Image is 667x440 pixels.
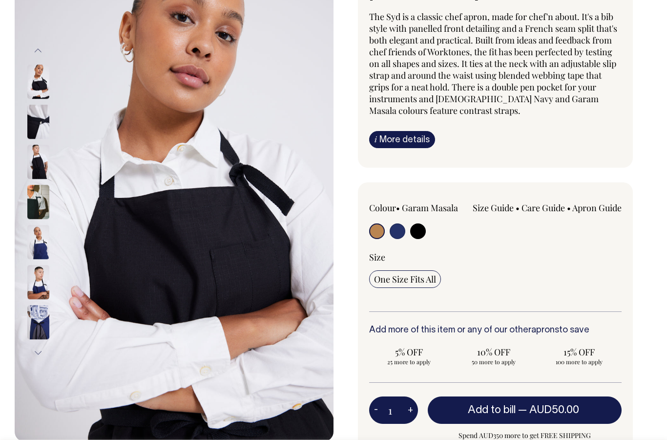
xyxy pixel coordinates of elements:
[369,343,448,369] input: 5% OFF 25 more to apply
[468,405,516,415] span: Add to bill
[31,40,45,62] button: Previous
[27,185,49,219] img: black
[531,326,559,334] a: aprons
[518,405,582,415] span: —
[27,265,49,299] img: french-navy
[459,346,528,358] span: 10% OFF
[27,145,49,179] img: black
[369,251,622,263] div: Size
[369,11,617,116] span: The Syd is a classic chef apron, made for chef'n about. It's a bib style with panelled front deta...
[369,202,470,214] div: Colour
[403,400,418,420] button: +
[544,346,614,358] span: 15% OFF
[369,270,441,288] input: One Size Fits All
[27,225,49,259] img: french-navy
[369,326,622,335] h6: Add more of this item or any of our other to save
[27,305,49,339] img: french-navy
[369,400,383,420] button: -
[375,134,377,144] span: i
[454,343,533,369] input: 10% OFF 50 more to apply
[31,342,45,364] button: Next
[473,202,514,214] a: Size Guide
[27,105,49,139] img: black
[459,358,528,366] span: 50 more to apply
[428,396,622,424] button: Add to bill —AUD50.00
[374,358,443,366] span: 25 more to apply
[567,202,571,214] span: •
[521,202,565,214] a: Care Guide
[396,202,400,214] span: •
[374,273,436,285] span: One Size Fits All
[369,131,435,148] a: iMore details
[572,202,622,214] a: Apron Guide
[540,343,619,369] input: 15% OFF 100 more to apply
[374,346,443,358] span: 5% OFF
[516,202,520,214] span: •
[544,358,614,366] span: 100 more to apply
[402,202,458,214] label: Garam Masala
[27,65,49,99] img: black
[529,405,579,415] span: AUD50.00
